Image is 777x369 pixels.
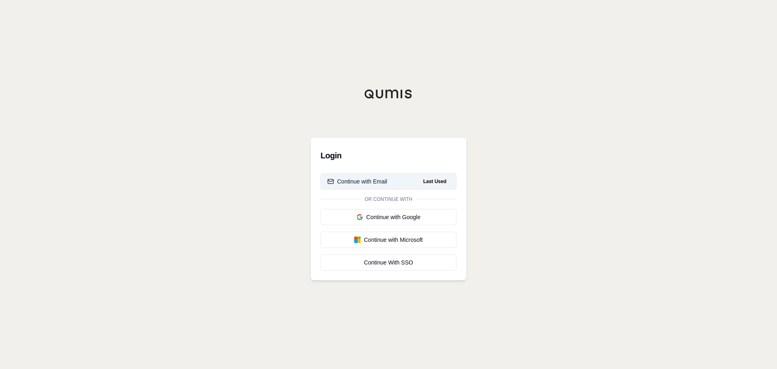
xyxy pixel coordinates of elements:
div: Continue with Microsoft [327,236,450,244]
span: Or continue with [361,196,416,203]
button: Continue with EmailLast Used [321,173,456,190]
div: Continue With SSO [327,258,450,267]
img: Qumis [364,89,413,99]
span: Last Used [420,177,450,186]
div: Continue with Email [327,177,387,186]
button: Continue with Google [321,209,456,225]
a: Continue With SSO [321,254,456,271]
div: Continue with Google [327,213,450,221]
h3: Login [321,147,456,164]
button: Continue with Microsoft [321,232,456,248]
